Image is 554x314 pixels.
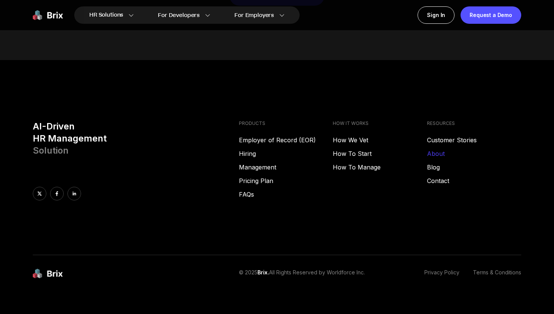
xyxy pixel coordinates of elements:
[239,163,333,172] a: Management
[418,6,455,24] a: Sign In
[239,120,333,126] h4: PRODUCTS
[333,120,427,126] h4: HOW IT WORKS
[89,9,123,21] span: HR Solutions
[239,176,333,185] a: Pricing Plan
[333,149,427,158] a: How To Start
[239,269,365,279] p: © 2025 All Rights Reserved by Worldforce Inc.
[333,135,427,145] a: How We Vet
[427,163,521,172] a: Blog
[234,11,274,19] span: For Employers
[427,149,521,158] a: About
[427,120,521,126] h4: RESOURCES
[239,149,333,158] a: Hiring
[239,135,333,145] a: Employer of Record (EOR)
[257,269,269,276] span: Brix.
[33,269,63,279] img: brix
[33,120,233,157] h3: AI-Driven HR Management
[424,269,459,279] a: Privacy Policy
[33,145,69,156] span: Solution
[427,135,521,145] a: Customer Stories
[461,6,521,24] a: Request a Demo
[333,163,427,172] a: How To Manage
[473,269,521,279] a: Terms & Conditions
[239,190,333,199] a: FAQs
[158,11,200,19] span: For Developers
[427,176,521,185] a: Contact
